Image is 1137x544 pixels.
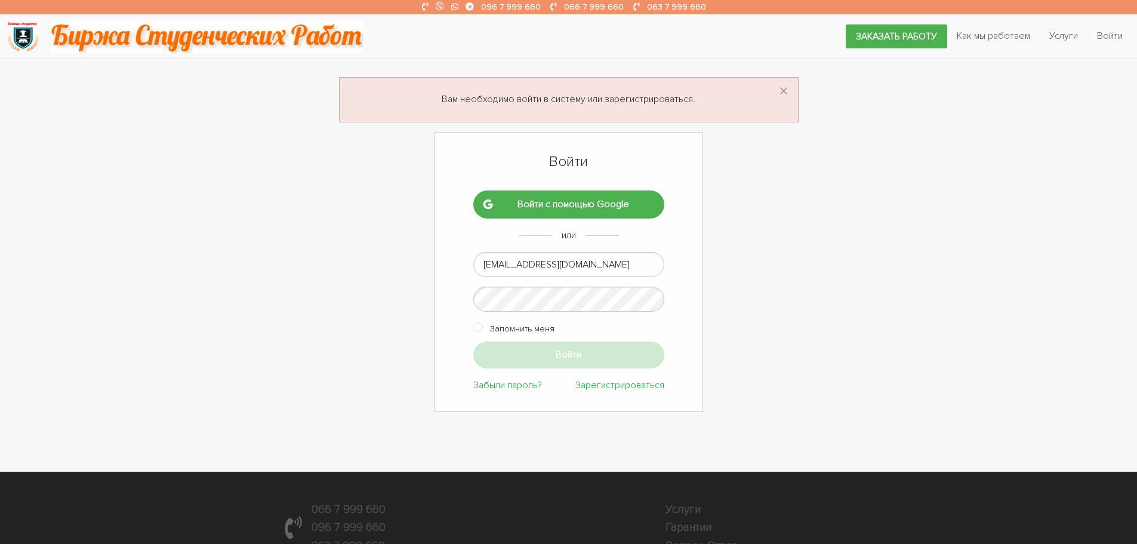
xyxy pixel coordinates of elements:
[779,80,788,103] span: ×
[492,199,654,210] span: Войти с помощью Google
[665,520,711,534] a: Гарантии
[1087,24,1132,47] a: Войти
[846,24,947,48] a: Заказать работу
[473,152,664,172] h1: Войти
[562,229,576,241] span: или
[312,502,386,517] a: 066 7 999 660
[647,2,706,12] a: 063 7 999 660
[779,82,788,102] button: Dismiss alert
[354,92,784,107] p: Вам необходимо войти в систему или зарегистрироваться.
[1040,24,1087,47] a: Услуги
[473,379,542,391] a: Забыли пароль?
[575,379,664,391] a: Зарегистрироваться
[947,24,1040,47] a: Как мы работаем
[50,20,363,53] img: motto-2ce64da2796df845c65ce8f9480b9c9d679903764b3ca6da4b6de107518df0fe.gif
[7,20,39,53] img: logo-135dea9cf721667cc4ddb0c1795e3ba8b7f362e3d0c04e2cc90b931989920324.png
[473,342,664,368] input: Войти
[490,321,554,336] label: Запомнить меня
[473,190,664,218] a: Войти с помощью Google
[473,252,664,277] input: Адрес электронной почты
[665,502,701,517] a: Услуги
[312,520,386,534] a: 096 7 999 660
[481,2,541,12] a: 096 7 999 660
[564,2,624,12] a: 066 7 999 660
